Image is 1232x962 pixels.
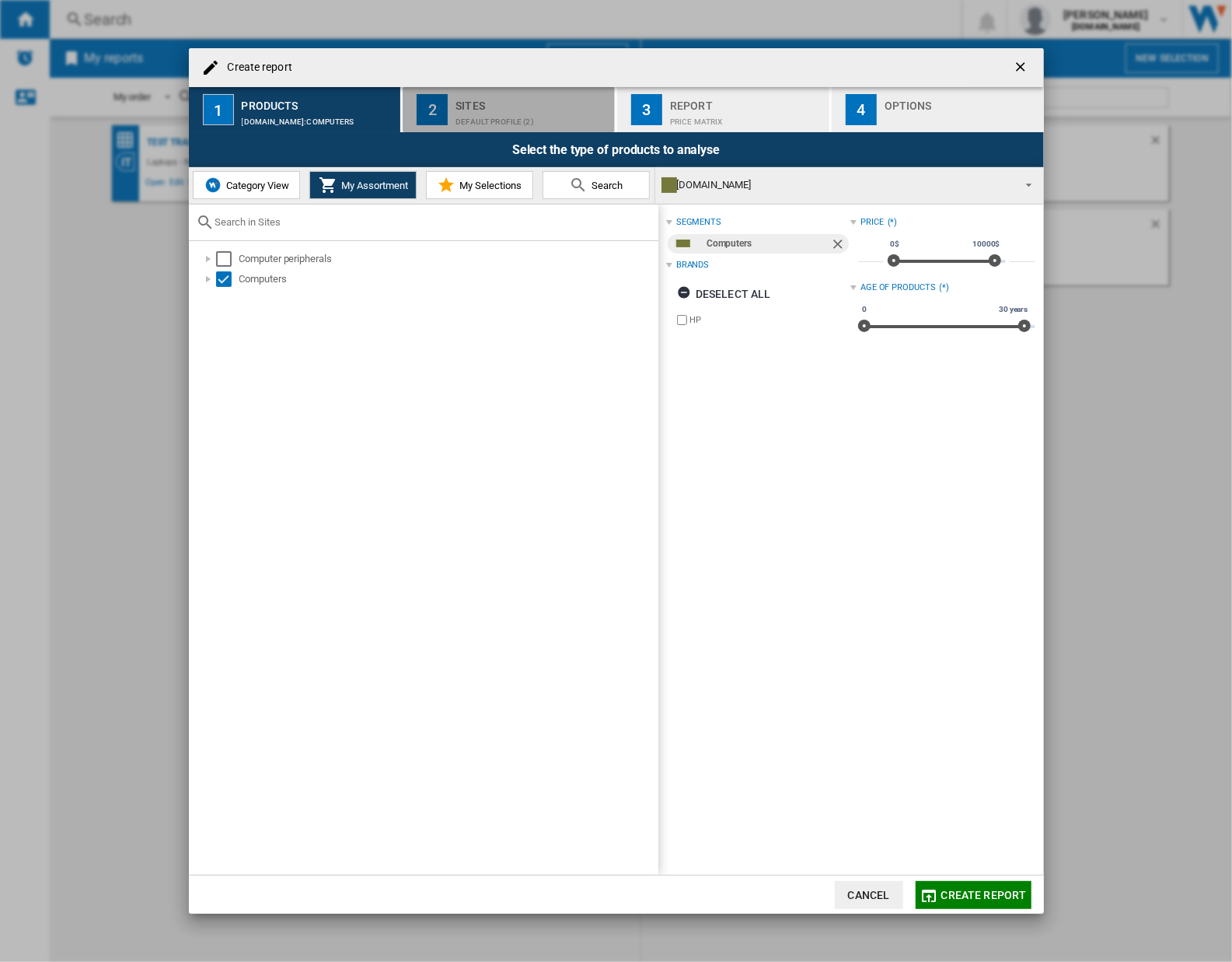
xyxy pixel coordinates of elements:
[672,280,776,308] button: Deselect all
[916,881,1031,909] button: Create report
[204,176,222,194] img: wiser-icon-blue.png
[670,93,823,110] div: Report
[670,110,823,126] div: Price Matrix
[860,303,869,316] span: 0
[677,280,771,308] div: Deselect all
[996,303,1030,316] span: 30 years
[1007,52,1038,83] button: getI18NText('BUTTONS.CLOSE_DIALOG')
[455,180,522,191] span: My Selections
[677,315,687,325] input: brand.name
[216,271,239,287] md-checkbox: Select
[707,234,830,254] div: Computers
[846,94,877,125] div: 4
[455,110,609,126] div: Default profile (2)
[617,87,831,132] button: 3 Report Price Matrix
[222,180,289,191] span: Category View
[426,171,533,199] button: My Selections
[239,251,656,267] div: Computer peripherals
[835,881,903,909] button: Cancel
[189,87,403,132] button: 1 Products [DOMAIN_NAME]:Computers
[543,171,650,199] button: Search
[239,271,656,287] div: Computers
[215,216,651,228] input: Search in Sites
[631,94,662,125] div: 3
[941,889,1027,901] span: Create report
[888,238,902,250] span: 0$
[309,171,417,199] button: My Assortment
[242,93,395,110] div: Products
[588,180,623,191] span: Search
[885,93,1038,110] div: Options
[676,216,721,229] div: segments
[203,94,234,125] div: 1
[417,94,448,125] div: 2
[1013,59,1031,78] ng-md-icon: getI18NText('BUTTONS.CLOSE_DIALOG')
[189,132,1044,167] div: Select the type of products to analyse
[216,251,239,267] md-checkbox: Select
[830,236,849,255] ng-md-icon: Remove
[832,87,1044,132] button: 4 Options
[860,282,936,294] div: Age of products
[242,110,395,126] div: [DOMAIN_NAME]:Computers
[193,171,300,199] button: Category View
[337,180,408,191] span: My Assortment
[676,259,709,271] div: Brands
[403,87,616,132] button: 2 Sites Default profile (2)
[689,314,850,326] label: HP
[970,238,1002,250] span: 10000$
[455,93,609,110] div: Sites
[220,60,292,75] h4: Create report
[860,216,884,229] div: Price
[661,174,1012,196] div: [DOMAIN_NAME]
